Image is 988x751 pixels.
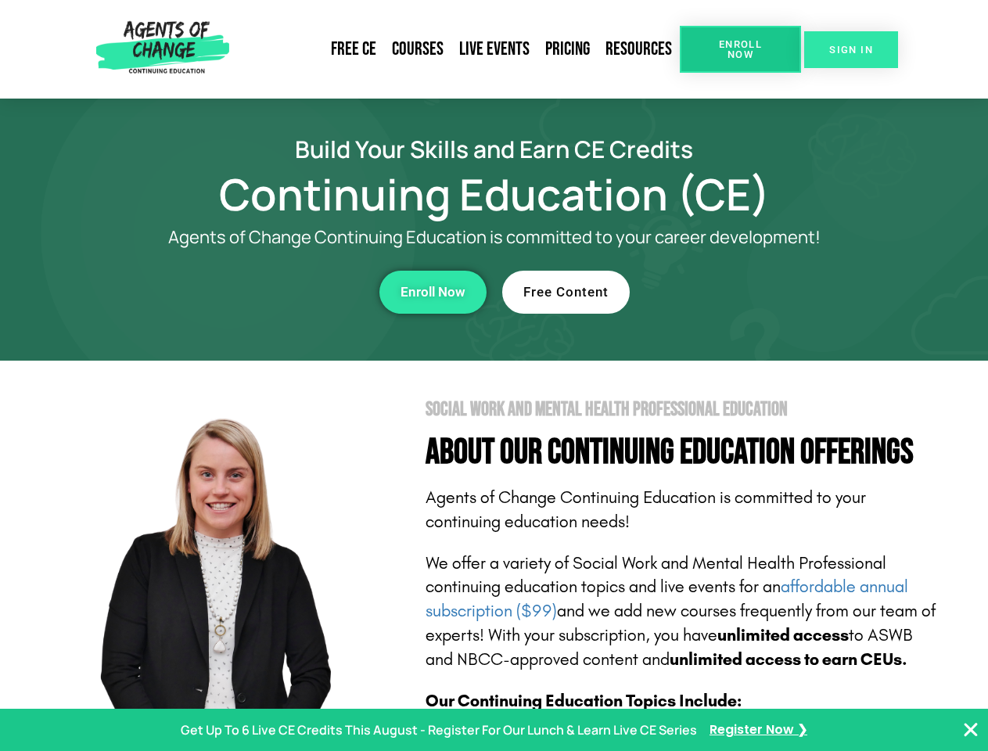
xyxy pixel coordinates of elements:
b: unlimited access to earn CEUs. [670,649,907,670]
a: Pricing [537,31,598,67]
a: Enroll Now [379,271,487,314]
span: Enroll Now [401,286,465,299]
h2: Social Work and Mental Health Professional Education [426,400,940,419]
p: Get Up To 6 Live CE Credits This August - Register For Our Lunch & Learn Live CE Series [181,719,697,742]
b: unlimited access [717,625,849,645]
h2: Build Your Skills and Earn CE Credits [49,138,940,160]
a: Enroll Now [680,26,801,73]
p: We offer a variety of Social Work and Mental Health Professional continuing education topics and ... [426,552,940,672]
span: Enroll Now [705,39,776,59]
a: Resources [598,31,680,67]
a: Register Now ❯ [710,719,807,742]
a: Courses [384,31,451,67]
span: SIGN IN [829,45,873,55]
span: Agents of Change Continuing Education is committed to your continuing education needs! [426,487,866,532]
button: Close Banner [961,720,980,739]
h4: About Our Continuing Education Offerings [426,435,940,470]
h1: Continuing Education (CE) [49,176,940,212]
a: Free Content [502,271,630,314]
a: Live Events [451,31,537,67]
nav: Menu [235,31,680,67]
b: Our Continuing Education Topics Include: [426,691,742,711]
span: Free Content [523,286,609,299]
a: SIGN IN [804,31,898,68]
a: Free CE [323,31,384,67]
p: Agents of Change Continuing Education is committed to your career development! [111,228,878,247]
